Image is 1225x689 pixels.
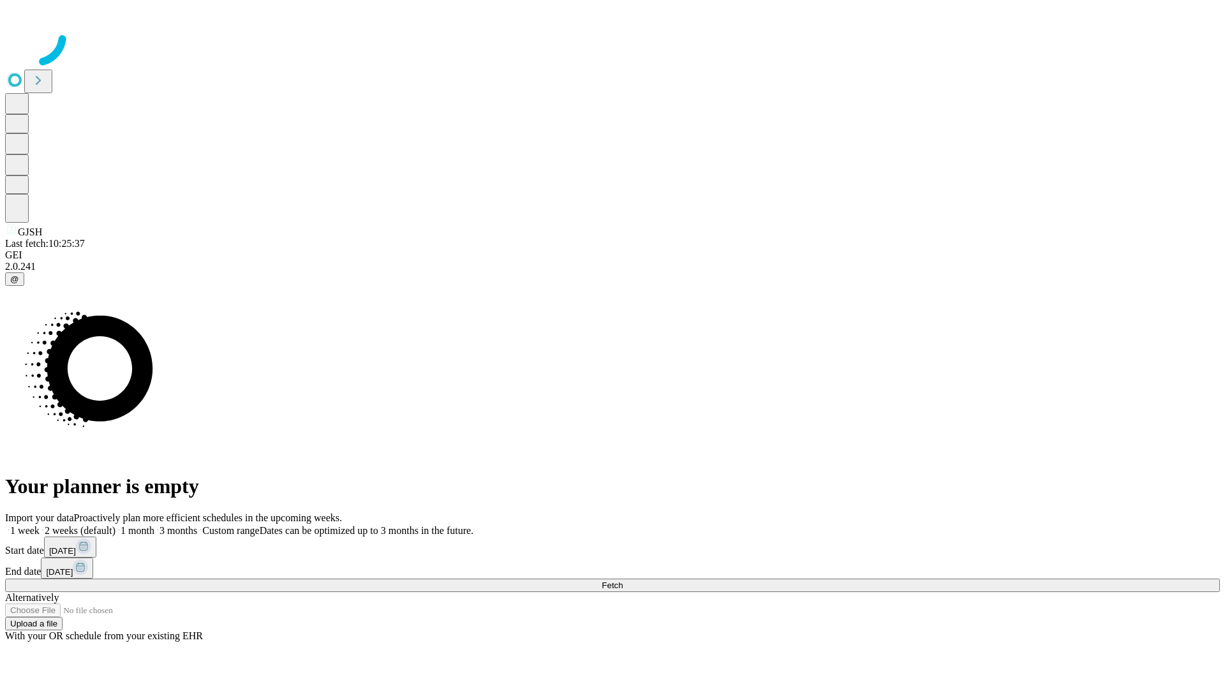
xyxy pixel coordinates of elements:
[5,592,59,603] span: Alternatively
[46,567,73,577] span: [DATE]
[5,272,24,286] button: @
[5,537,1220,558] div: Start date
[18,226,42,237] span: GJSH
[74,512,342,523] span: Proactively plan more efficient schedules in the upcoming weeks.
[260,525,473,536] span: Dates can be optimized up to 3 months in the future.
[121,525,154,536] span: 1 month
[5,579,1220,592] button: Fetch
[41,558,93,579] button: [DATE]
[5,261,1220,272] div: 2.0.241
[5,249,1220,261] div: GEI
[44,537,96,558] button: [DATE]
[160,525,197,536] span: 3 months
[5,630,203,641] span: With your OR schedule from your existing EHR
[5,475,1220,498] h1: Your planner is empty
[5,512,74,523] span: Import your data
[10,525,40,536] span: 1 week
[5,558,1220,579] div: End date
[45,525,115,536] span: 2 weeks (default)
[602,581,623,590] span: Fetch
[5,238,85,249] span: Last fetch: 10:25:37
[49,546,76,556] span: [DATE]
[202,525,259,536] span: Custom range
[5,617,63,630] button: Upload a file
[10,274,19,284] span: @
